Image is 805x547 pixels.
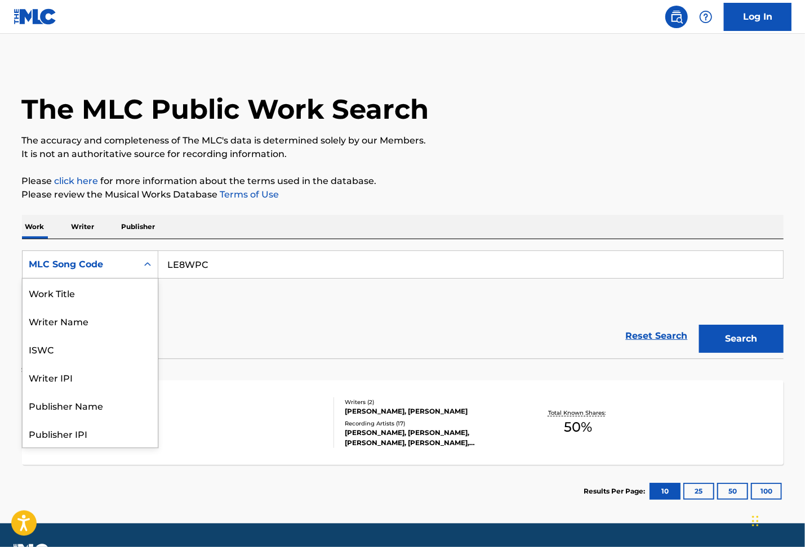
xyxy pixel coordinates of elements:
[118,215,159,239] p: Publisher
[23,279,158,307] div: Work Title
[22,380,784,465] a: LO QUE TAHMLC Song Code:LE8WPCISWC:Writers (2)[PERSON_NAME], [PERSON_NAME]Recording Artists (17)[...
[345,398,515,406] div: Writers ( 2 )
[752,504,759,538] div: Drag
[22,188,784,201] p: Please review the Musical Works Database
[564,417,592,437] span: 50 %
[717,483,748,500] button: 50
[345,406,515,416] div: [PERSON_NAME], [PERSON_NAME]
[29,258,131,271] div: MLC Song Code
[14,8,57,25] img: MLC Logo
[749,493,805,547] iframe: Chat Widget
[23,335,158,363] div: ISWC
[23,363,158,391] div: Writer IPI
[683,483,714,500] button: 25
[699,325,784,353] button: Search
[620,324,693,348] a: Reset Search
[22,250,784,358] form: Search Form
[22,147,784,161] p: It is not an authoritative source for recording information.
[218,189,279,200] a: Terms of Use
[584,486,648,496] p: Results Per Page:
[751,483,782,500] button: 100
[345,428,515,448] div: [PERSON_NAME], [PERSON_NAME], [PERSON_NAME], [PERSON_NAME], [PERSON_NAME]
[695,6,717,28] div: Help
[22,134,784,147] p: The accuracy and completeness of The MLC's data is determined solely by our Members.
[22,215,48,239] p: Work
[548,409,608,417] p: Total Known Shares:
[670,10,683,24] img: search
[665,6,688,28] a: Public Search
[699,10,713,24] img: help
[23,391,158,419] div: Publisher Name
[22,92,429,126] h1: The MLC Public Work Search
[650,483,681,500] button: 10
[724,3,791,31] a: Log In
[55,176,99,186] a: click here
[345,419,515,428] div: Recording Artists ( 17 )
[23,419,158,447] div: Publisher IPI
[22,174,784,188] p: Please for more information about the terms used in the database.
[68,215,98,239] p: Writer
[23,307,158,335] div: Writer Name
